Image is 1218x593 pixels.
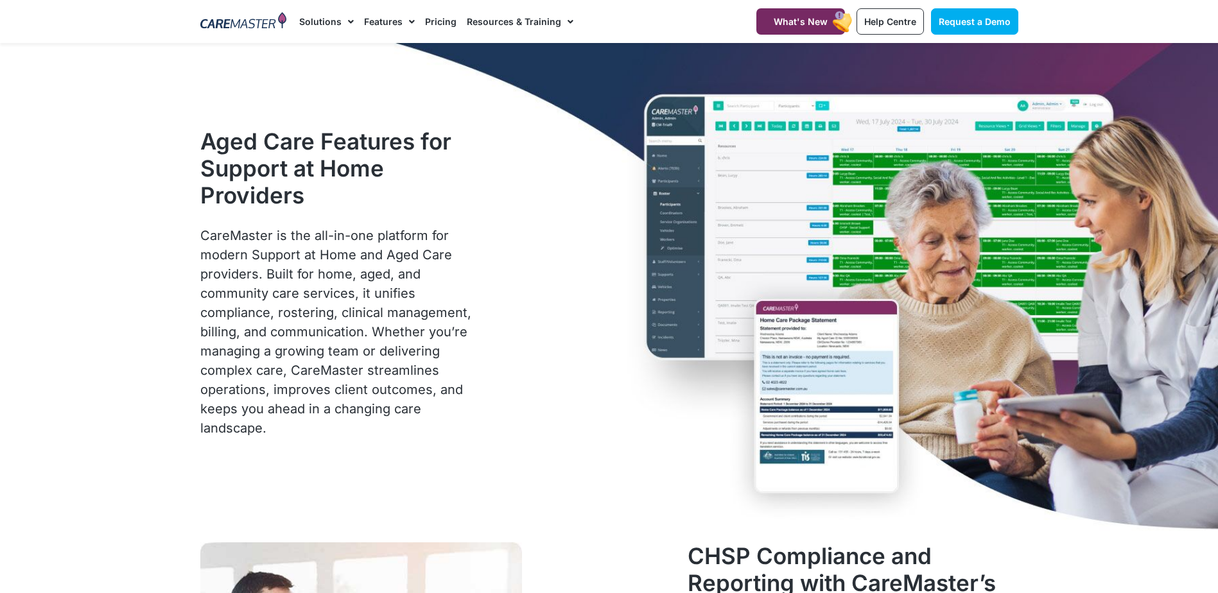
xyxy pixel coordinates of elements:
[931,8,1018,35] a: Request a Demo
[200,226,478,438] p: CareMaster is the all-in-one platform for modern Support at Home and Aged Care providers. Built f...
[857,8,924,35] a: Help Centre
[200,12,287,31] img: CareMaster Logo
[864,16,916,27] span: Help Centre
[756,8,845,35] a: What's New
[200,128,478,209] h1: Aged Care Features for Support at Home Providers
[774,16,828,27] span: What's New
[939,16,1011,27] span: Request a Demo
